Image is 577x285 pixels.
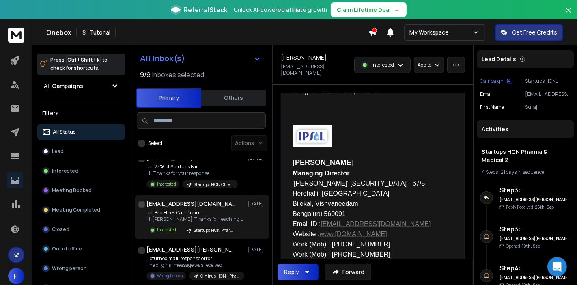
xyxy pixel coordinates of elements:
div: | [482,169,569,175]
img: AIorK4wyhmtx9w0e7MI3VTmxlSqQ7WrE1WxqAv2aOlmERi4k12G8iJc_pnSxjG4gbXxO5d4rGn-ng1A [293,125,332,147]
font: Work (Mob) : [PHONE_NUMBER] [293,241,390,248]
p: Opened [506,243,540,249]
h3: Filters [37,108,125,119]
p: [DATE] [248,201,266,207]
p: Email [480,91,493,97]
p: Lead [52,148,64,155]
p: Interested [52,168,78,174]
p: Lead Details [482,55,516,63]
p: Re: Bad Hires Can Drain [146,209,244,216]
p: Interested [372,62,394,68]
h3: Inboxes selected [152,70,204,80]
span: ReferralStack [184,5,228,15]
p: [DATE] [248,246,266,253]
span: → [394,6,400,14]
h6: Step 3 : [499,224,571,234]
label: Select [148,140,163,147]
p: Suraj [525,104,571,110]
b: Managing Director [293,170,349,177]
button: Out of office [37,241,125,257]
p: Get Free Credits [512,28,557,37]
button: Wrong person [37,260,125,276]
span: Ctrl + Shift + k [66,55,101,65]
h1: [EMAIL_ADDRESS][PERSON_NAME][DOMAIN_NAME] [146,246,236,254]
h1: Startups HCN Pharma & Medical 2 [482,148,569,164]
span: 4 Steps [482,168,498,175]
button: Close banner [563,5,574,24]
p: First Name [480,104,504,110]
span: 19th, Sep [522,243,540,249]
button: Forward [325,264,371,280]
div: Onebox [46,27,368,38]
button: P [8,268,24,284]
b: [PERSON_NAME] [293,158,354,166]
p: Meeting Completed [52,207,100,213]
p: Closed [52,226,69,233]
p: Reply Received [506,204,554,210]
h6: [EMAIL_ADDRESS][PERSON_NAME][DOMAIN_NAME] [499,274,571,281]
button: Reply [278,264,319,280]
button: Get Free Credits [495,24,563,41]
p: C minus HCN - Pharma & Medical [200,273,239,279]
div: Activities [477,120,574,138]
h1: [EMAIL_ADDRESS][DOMAIN_NAME] [146,200,236,208]
font: Website : [293,231,319,237]
button: Primary [136,88,201,108]
h6: Step 4 : [499,263,571,273]
p: Unlock AI-powered affiliate growth [234,6,327,14]
div: Reply [284,268,299,276]
font: Herohalli, [GEOGRAPHIC_DATA] [293,190,390,197]
font: '[PERSON_NAME]' [SECURITY_DATA] - 67/5 [293,180,425,187]
p: Hi [PERSON_NAME], Thanks for reaching out. Could [146,216,244,222]
p: Re: 23% of Startups Fail [146,164,238,170]
p: Wrong Person [157,273,183,279]
p: Meeting Booked [52,187,92,194]
span: Bilekal, Vishvaneedam [293,200,358,207]
span: , [425,180,426,187]
button: Interested [37,163,125,179]
p: Startups HCN Pharma & Medical 2 [525,78,571,84]
p: All Status [53,129,76,135]
p: Press to check for shortcuts. [50,56,108,72]
p: Interested [157,181,176,187]
p: Add to [418,62,431,68]
a: [DOMAIN_NAME] [335,231,387,237]
p: My Workspace [409,28,452,37]
button: Meeting Completed [37,202,125,218]
font: Work (Mob) : [PHONE_NUMBER] [293,251,390,258]
font: Email ID : [293,220,321,227]
button: Claim Lifetime Deal→ [331,2,407,17]
p: Startups HCN Other Industries [194,181,233,188]
button: Tutorial [76,27,116,38]
button: Campaign [480,78,512,84]
p: Hi, Thanks for your response. [146,170,238,177]
button: Lead [37,143,125,160]
h1: All Campaigns [44,82,83,90]
span: 9 / 9 [140,70,151,80]
button: Others [201,89,266,107]
button: All Status [37,124,125,140]
p: Wrong person [52,265,87,272]
button: Meeting Booked [37,182,125,199]
div: Open Intercom Messenger [547,257,567,276]
button: All Campaigns [37,78,125,94]
font: Bengaluru 560091 [293,210,346,217]
a: www. [319,231,335,237]
p: The original message was received [146,262,244,268]
button: Closed [37,221,125,237]
p: Returned mail: response error [146,255,244,262]
h1: [PERSON_NAME] [281,54,327,62]
h6: Step 3 : [499,185,571,195]
a: [EMAIL_ADDRESS][DOMAIN_NAME] [321,220,431,227]
p: Interested [157,227,176,233]
h1: All Inbox(s) [140,54,185,63]
h6: [EMAIL_ADDRESS][PERSON_NAME][DOMAIN_NAME] [499,196,571,203]
p: Out of office [52,246,82,252]
span: 26th, Sep [535,204,554,210]
p: Campaign [480,78,504,84]
span: 21 days in sequence [501,168,544,175]
button: All Inbox(s) [133,50,267,67]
